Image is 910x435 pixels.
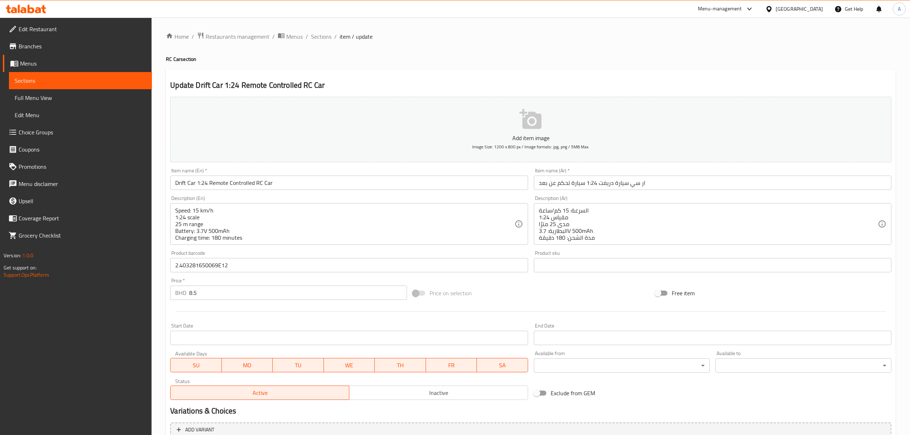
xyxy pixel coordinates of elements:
a: Home [166,32,189,41]
span: Edit Menu [15,111,146,119]
span: Grocery Checklist [19,231,146,240]
input: Please enter price [189,286,407,300]
button: Inactive [349,386,528,400]
button: SA [477,358,528,372]
div: [GEOGRAPHIC_DATA] [776,5,823,13]
h2: Update Drift Car 1:24 Remote Controlled RC Car [170,80,891,91]
a: Edit Restaurant [3,20,152,38]
p: BHD [175,288,186,297]
span: Get support on: [4,263,37,272]
span: TH [378,360,423,371]
p: Add item image [181,134,880,142]
div: ​ [715,358,891,373]
input: Enter name Ar [534,176,891,190]
span: A [898,5,901,13]
input: Please enter product sku [534,258,891,272]
span: Menu disclaimer [19,180,146,188]
span: item / update [340,32,373,41]
span: Version: [4,251,21,260]
input: Enter name En [170,176,528,190]
span: Upsell [19,197,146,205]
span: WE [327,360,372,371]
span: Active [173,388,346,398]
span: TU [276,360,321,371]
span: Sections [15,76,146,85]
a: Restaurants management [197,32,269,41]
button: MO [222,358,273,372]
a: Coverage Report [3,210,152,227]
li: / [272,32,275,41]
span: MO [225,360,270,371]
h4: RC Car section [166,56,896,63]
span: Menus [286,32,303,41]
nav: breadcrumb [166,32,896,41]
span: Edit Restaurant [19,25,146,33]
span: Coverage Report [19,214,146,223]
li: / [334,32,337,41]
a: Grocery Checklist [3,227,152,244]
span: SU [173,360,219,371]
a: Promotions [3,158,152,175]
a: Sections [9,72,152,89]
span: Exclude from GEM [551,389,595,397]
a: Branches [3,38,152,55]
h2: Variations & Choices [170,406,891,416]
span: Menus [20,59,146,68]
button: SU [170,358,221,372]
span: Choice Groups [19,128,146,137]
button: Add item imageImage Size: 1200 x 800 px / Image formats: jpg, png / 5MB Max. [170,97,891,162]
a: Menu disclaimer [3,175,152,192]
textarea: السرعة: 15 كم/ساعة مقياس 1:24 مدى 25 مترًا البطارية: 3.7V 500mAh مدة الشحن: 180 دقيقة [539,207,878,241]
a: Menus [278,32,303,41]
a: Menus [3,55,152,72]
span: Add variant [185,425,214,434]
a: Coupons [3,141,152,158]
div: Menu-management [698,5,742,13]
button: FR [426,358,477,372]
li: / [306,32,308,41]
a: Choice Groups [3,124,152,141]
span: Inactive [352,388,525,398]
a: Full Menu View [9,89,152,106]
div: ​ [534,358,710,373]
span: 1.0.0 [22,251,33,260]
textarea: Speed: 15 km/h 1:24 scale 25 m range Battery: 3.7V 500mAh Charging time: 180 minutes [175,207,514,241]
input: Please enter product barcode [170,258,528,272]
button: TH [375,358,426,372]
span: Free item [672,289,695,297]
span: Image Size: 1200 x 800 px / Image formats: jpg, png / 5MB Max. [472,143,589,151]
button: Active [170,386,349,400]
span: Restaurants management [206,32,269,41]
span: Promotions [19,162,146,171]
span: Coupons [19,145,146,154]
span: Branches [19,42,146,51]
span: SA [480,360,525,371]
button: TU [273,358,324,372]
button: WE [324,358,375,372]
span: FR [429,360,474,371]
a: Upsell [3,192,152,210]
span: Full Menu View [15,94,146,102]
span: Price on selection [430,289,472,297]
a: Support.OpsPlatform [4,270,49,279]
a: Edit Menu [9,106,152,124]
a: Sections [311,32,331,41]
li: / [192,32,194,41]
